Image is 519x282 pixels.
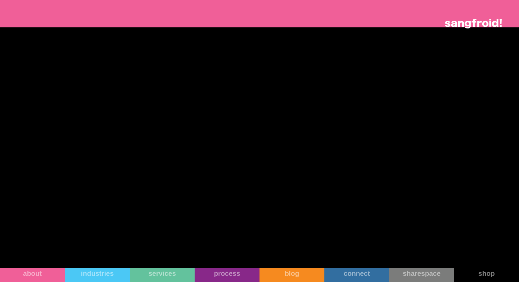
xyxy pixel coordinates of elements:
img: logo [445,19,502,28]
a: process [195,268,259,282]
a: blog [259,268,324,282]
div: blog [259,269,324,278]
div: services [130,269,195,278]
a: services [130,268,195,282]
div: sharespace [389,269,454,278]
a: connect [324,268,389,282]
div: process [195,269,259,278]
div: industries [65,269,130,278]
a: industries [65,268,130,282]
div: shop [454,269,519,278]
a: shop [454,268,519,282]
div: connect [324,269,389,278]
a: sharespace [389,268,454,282]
